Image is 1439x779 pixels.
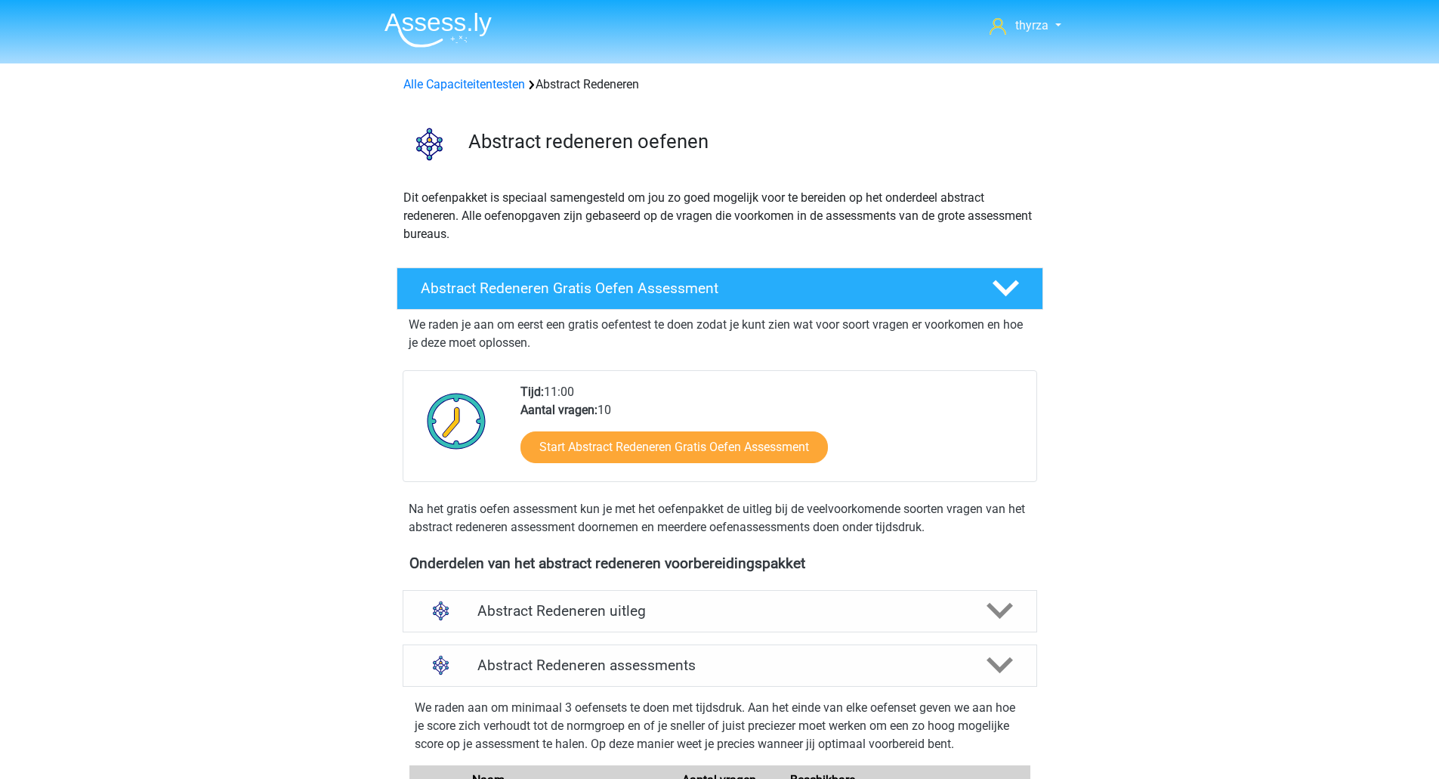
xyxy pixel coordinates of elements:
img: abstract redeneren assessments [422,646,460,685]
b: Aantal vragen: [520,403,598,417]
div: Abstract Redeneren [397,76,1042,94]
a: Alle Capaciteitentesten [403,77,525,91]
p: Dit oefenpakket is speciaal samengesteld om jou zo goed mogelijk voor te bereiden op het onderdee... [403,189,1036,243]
a: uitleg Abstract Redeneren uitleg [397,590,1043,632]
h4: Abstract Redeneren Gratis Oefen Assessment [421,280,968,297]
img: Assessly [384,12,492,48]
div: Na het gratis oefen assessment kun je met het oefenpakket de uitleg bij de veelvoorkomende soorte... [403,500,1037,536]
img: abstract redeneren uitleg [422,592,460,630]
p: We raden je aan om eerst een gratis oefentest te doen zodat je kunt zien wat voor soort vragen er... [409,316,1031,352]
a: thyrza [984,17,1067,35]
img: Klok [418,383,495,459]
a: Abstract Redeneren Gratis Oefen Assessment [391,267,1049,310]
h3: Abstract redeneren oefenen [468,130,1031,153]
div: 11:00 10 [509,383,1036,481]
h4: Onderdelen van het abstract redeneren voorbereidingspakket [409,555,1030,572]
h4: Abstract Redeneren uitleg [477,602,962,620]
span: thyrza [1015,18,1048,32]
h4: Abstract Redeneren assessments [477,657,962,674]
b: Tijd: [520,385,544,399]
p: We raden aan om minimaal 3 oefensets te doen met tijdsdruk. Aan het einde van elke oefenset geven... [415,699,1025,753]
a: Start Abstract Redeneren Gratis Oefen Assessment [520,431,828,463]
a: assessments Abstract Redeneren assessments [397,645,1043,687]
img: abstract redeneren [397,112,462,176]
